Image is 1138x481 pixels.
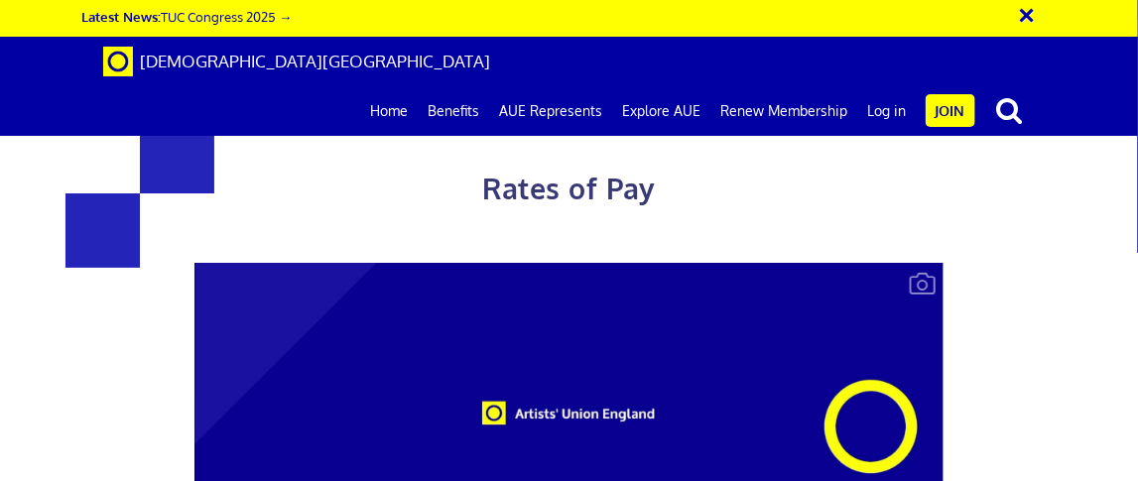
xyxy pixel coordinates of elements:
a: Explore AUE [613,86,711,136]
a: Latest News:TUC Congress 2025 → [81,8,292,25]
button: search [979,89,1041,131]
a: Renew Membership [711,86,858,136]
a: Benefits [419,86,490,136]
span: [DEMOGRAPHIC_DATA][GEOGRAPHIC_DATA] [141,51,491,71]
a: Home [361,86,419,136]
a: Log in [858,86,917,136]
a: Join [926,94,975,127]
a: Brand [DEMOGRAPHIC_DATA][GEOGRAPHIC_DATA] [88,37,506,86]
strong: Latest News: [81,8,161,25]
a: AUE Represents [490,86,613,136]
span: Rates of Pay [482,171,656,206]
